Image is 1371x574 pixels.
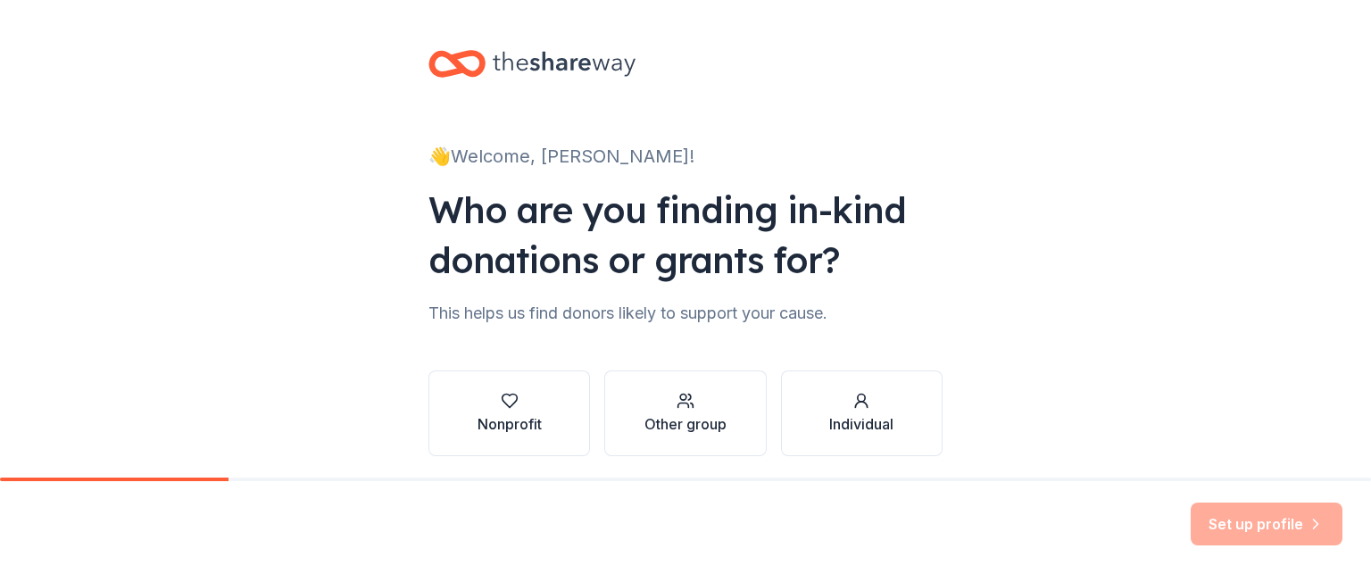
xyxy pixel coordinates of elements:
[781,370,943,456] button: Individual
[428,370,590,456] button: Nonprofit
[604,370,766,456] button: Other group
[829,413,893,435] div: Individual
[644,413,727,435] div: Other group
[478,413,542,435] div: Nonprofit
[428,185,943,285] div: Who are you finding in-kind donations or grants for?
[428,299,943,328] div: This helps us find donors likely to support your cause.
[428,142,943,171] div: 👋 Welcome, [PERSON_NAME]!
